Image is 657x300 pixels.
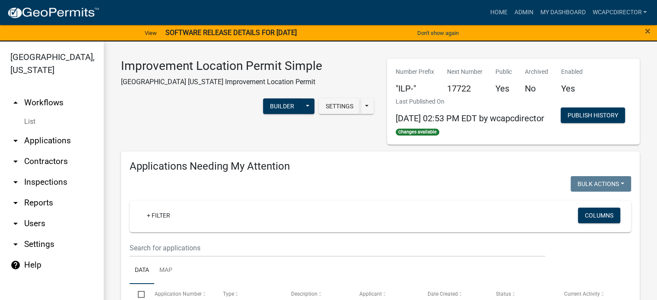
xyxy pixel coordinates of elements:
[10,177,21,187] i: arrow_drop_down
[154,257,178,284] a: Map
[486,4,511,21] a: Home
[495,83,512,94] h5: Yes
[130,160,631,173] h4: Applications Needing My Attention
[140,208,177,223] a: + Filter
[564,291,600,297] span: Current Activity
[396,83,434,94] h5: "ILP-"
[359,291,382,297] span: Applicant
[536,4,589,21] a: My Dashboard
[571,176,631,192] button: Bulk Actions
[10,198,21,208] i: arrow_drop_down
[155,291,202,297] span: Application Number
[10,136,21,146] i: arrow_drop_down
[525,83,548,94] h5: No
[511,4,536,21] a: Admin
[561,112,625,119] wm-modal-confirm: Workflow Publish History
[165,28,297,37] strong: SOFTWARE RELEASE DETAILS FOR [DATE]
[589,4,650,21] a: wcapcdirector
[291,291,317,297] span: Description
[10,218,21,229] i: arrow_drop_down
[428,291,458,297] span: Date Created
[10,239,21,249] i: arrow_drop_down
[263,98,301,114] button: Builder
[495,67,512,76] p: Public
[319,98,360,114] button: Settings
[396,97,544,106] p: Last Published On
[396,67,434,76] p: Number Prefix
[645,25,651,37] span: ×
[414,26,462,40] button: Don't show again
[447,83,482,94] h5: 17722
[645,26,651,36] button: Close
[121,77,322,87] p: [GEOGRAPHIC_DATA] [US_STATE] Improvement Location Permit
[561,83,583,94] h5: Yes
[10,156,21,167] i: arrow_drop_down
[525,67,548,76] p: Archived
[141,26,160,40] a: View
[223,291,234,297] span: Type
[396,113,544,123] span: [DATE] 02:53 PM EDT by wcapcdirector
[121,59,322,73] h3: Improvement Location Permit Simple
[496,291,511,297] span: Status
[561,107,625,123] button: Publish History
[10,98,21,108] i: arrow_drop_up
[447,67,482,76] p: Next Number
[578,208,620,223] button: Columns
[396,129,440,136] span: Changes available
[10,260,21,270] i: help
[561,67,583,76] p: Enabled
[130,257,154,284] a: Data
[130,239,545,257] input: Search for applications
